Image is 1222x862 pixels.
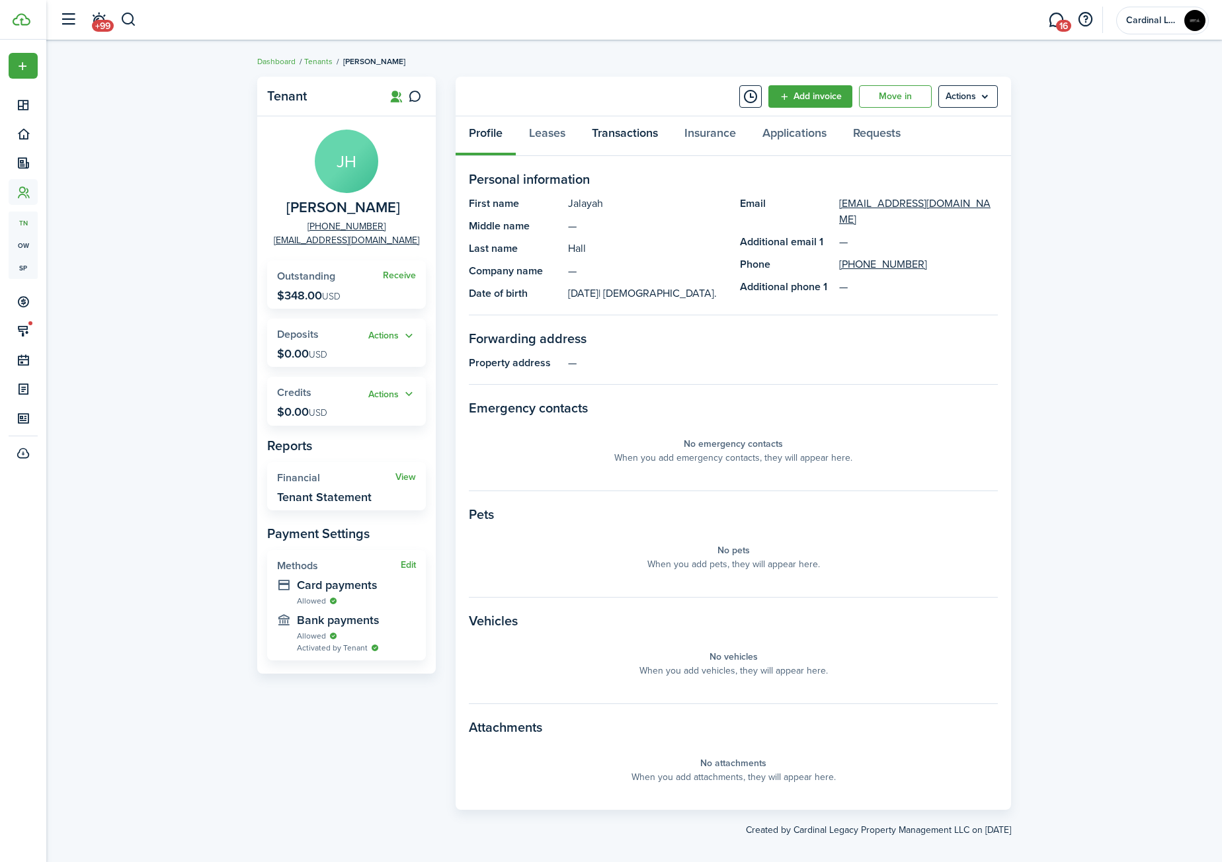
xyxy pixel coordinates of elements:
[1043,3,1069,37] a: Messaging
[740,256,833,272] panel-main-title: Phone
[368,329,416,344] button: Actions
[277,385,311,400] span: Credits
[9,53,38,79] button: Open menu
[684,437,783,451] panel-main-placeholder-title: No emergency contacts
[274,233,419,247] a: [EMAIL_ADDRESS][DOMAIN_NAME]
[598,286,717,301] span: | [DEMOGRAPHIC_DATA].
[740,196,833,227] panel-main-title: Email
[469,263,561,279] panel-main-title: Company name
[568,263,727,279] panel-main-description: —
[368,387,416,402] button: Actions
[257,810,1011,837] created-at: Created by Cardinal Legacy Property Management LLC on [DATE]
[297,613,416,627] widget-stats-description: Bank payments
[1074,9,1096,31] button: Open resource center
[9,212,38,234] a: tn
[277,289,341,302] p: $348.00
[257,56,296,67] a: Dashboard
[469,169,998,189] panel-main-section-title: Personal information
[383,270,416,281] a: Receive
[839,256,927,272] a: [PHONE_NUMBER]
[277,347,327,360] p: $0.00
[297,595,326,607] span: Allowed
[120,9,137,31] button: Search
[86,3,111,37] a: Notifications
[277,405,327,418] p: $0.00
[647,557,820,571] panel-main-placeholder-description: When you add pets, they will appear here.
[469,329,998,348] panel-main-section-title: Forwarding address
[368,329,416,344] button: Open menu
[740,279,833,295] panel-main-title: Additional phone 1
[286,200,400,216] span: Jalayah Hall
[568,218,727,234] panel-main-description: —
[859,85,932,108] a: Move in
[395,472,416,483] a: View
[739,85,762,108] button: Timeline
[401,560,416,570] button: Edit
[839,196,998,227] a: [EMAIL_ADDRESS][DOMAIN_NAME]
[267,524,426,543] panel-main-subtitle: Payment Settings
[469,241,561,256] panel-main-title: Last name
[740,234,833,250] panel-main-title: Additional email 1
[938,85,998,108] button: Open menu
[9,234,38,256] a: ow
[768,85,852,108] a: Add invoice
[568,286,727,301] panel-main-description: [DATE]
[1126,16,1179,25] span: Cardinal Legacy Property Management LLC
[267,436,426,455] panel-main-subtitle: Reports
[343,56,405,67] span: [PERSON_NAME]
[13,13,30,26] img: TenantCloud
[749,116,840,156] a: Applications
[9,256,38,279] a: sp
[277,327,319,342] span: Deposits
[700,756,766,770] panel-main-placeholder-title: No attachments
[469,398,998,418] panel-main-section-title: Emergency contacts
[322,290,341,303] span: USD
[368,387,416,402] button: Open menu
[304,56,333,67] a: Tenants
[938,85,998,108] menu-btn: Actions
[579,116,671,156] a: Transactions
[56,7,81,32] button: Open sidebar
[717,543,750,557] panel-main-placeholder-title: No pets
[469,355,561,371] panel-main-title: Property address
[469,218,561,234] panel-main-title: Middle name
[516,116,579,156] a: Leases
[469,611,998,631] panel-main-section-title: Vehicles
[469,196,561,212] panel-main-title: First name
[614,451,852,465] panel-main-placeholder-description: When you add emergency contacts, they will appear here.
[469,286,561,301] panel-main-title: Date of birth
[92,20,114,32] span: +99
[710,650,758,664] panel-main-placeholder-title: No vehicles
[671,116,749,156] a: Insurance
[568,241,727,256] panel-main-description: Hall
[469,504,998,524] panel-main-section-title: Pets
[277,560,401,572] widget-stats-title: Methods
[277,490,372,504] widget-stats-description: Tenant Statement
[277,268,335,284] span: Outstanding
[297,642,368,654] span: Activated by Tenant
[307,219,386,233] a: [PHONE_NUMBER]
[639,664,828,678] panel-main-placeholder-description: When you add vehicles, they will appear here.
[309,348,327,362] span: USD
[469,717,998,737] panel-main-section-title: Attachments
[631,770,836,784] panel-main-placeholder-description: When you add attachments, they will appear here.
[297,578,416,592] widget-stats-description: Card payments
[840,116,914,156] a: Requests
[315,130,378,193] avatar-text: JH
[1184,10,1205,31] img: Cardinal Legacy Property Management LLC
[568,355,998,371] panel-main-description: —
[297,630,326,642] span: Allowed
[1056,20,1071,32] span: 16
[277,472,395,484] widget-stats-title: Financial
[309,406,327,420] span: USD
[267,89,373,104] panel-main-title: Tenant
[568,196,727,212] panel-main-description: Jalayah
